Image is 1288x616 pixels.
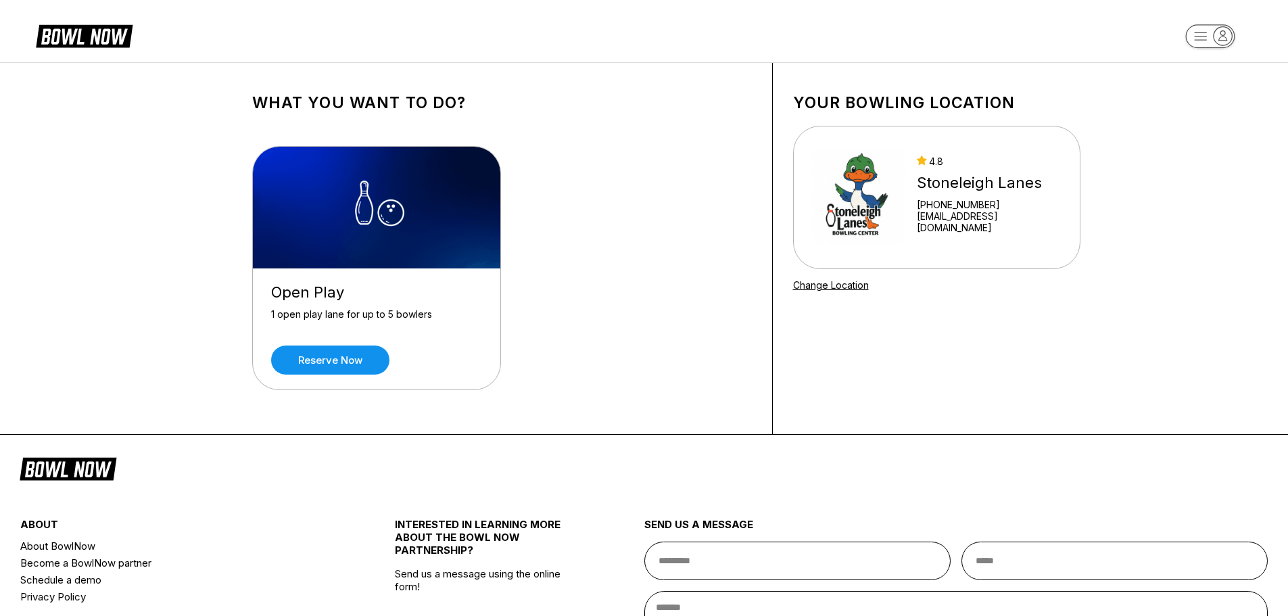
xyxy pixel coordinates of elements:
[20,518,332,538] div: about
[395,518,582,567] div: INTERESTED IN LEARNING MORE ABOUT THE BOWL NOW PARTNERSHIP?
[644,518,1268,542] div: send us a message
[811,147,905,248] img: Stoneleigh Lanes
[917,210,1062,233] a: [EMAIL_ADDRESS][DOMAIN_NAME]
[917,156,1062,167] div: 4.8
[20,538,332,554] a: About BowlNow
[253,147,502,268] img: Open Play
[793,279,869,291] a: Change Location
[20,588,332,605] a: Privacy Policy
[271,283,482,302] div: Open Play
[271,308,482,332] div: 1 open play lane for up to 5 bowlers
[793,93,1080,112] h1: Your bowling location
[252,93,752,112] h1: What you want to do?
[20,554,332,571] a: Become a BowlNow partner
[917,174,1062,192] div: Stoneleigh Lanes
[917,199,1062,210] div: [PHONE_NUMBER]
[20,571,332,588] a: Schedule a demo
[271,346,389,375] a: Reserve now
